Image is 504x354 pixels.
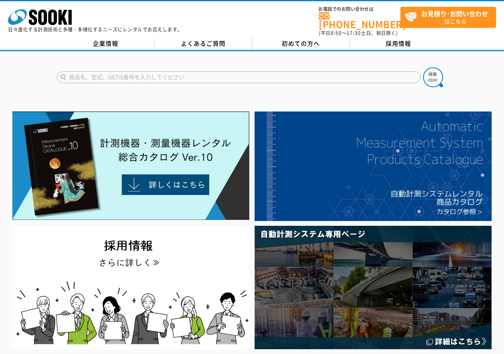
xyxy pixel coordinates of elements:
img: Catalog Ver10 [12,111,249,220]
span: 17:30 [347,29,361,37]
span: はこちら [405,7,496,27]
img: SOOKI recruit [12,226,249,349]
strong: お見積り･お問い合わせ [421,9,488,18]
img: btn_search.png [423,67,443,87]
span: 初めての方へ [282,39,320,48]
p: 日々進化する計測技術と多種・多様化するニーズにレンタルでお応えします。 [8,27,182,32]
span: 8:50 [331,29,342,37]
span: (平日 ～ 土日、祝日除く) [319,29,398,37]
span: お電話でのお問い合わせは [319,7,400,12]
a: [PHONE_NUMBER] [319,12,400,29]
img: 自動計測システムカタログ [255,111,492,221]
a: 採用情報 [350,38,447,50]
a: 企業情報 [57,38,155,50]
a: 初めての方へ [252,38,350,50]
input: 商品名、型式、NETIS番号を入力してください [57,71,421,83]
a: よくあるご質問 [155,38,252,50]
a: お見積り･お問い合わせはこちら [400,7,496,28]
img: 自動計測システム専用ページ [255,226,492,349]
